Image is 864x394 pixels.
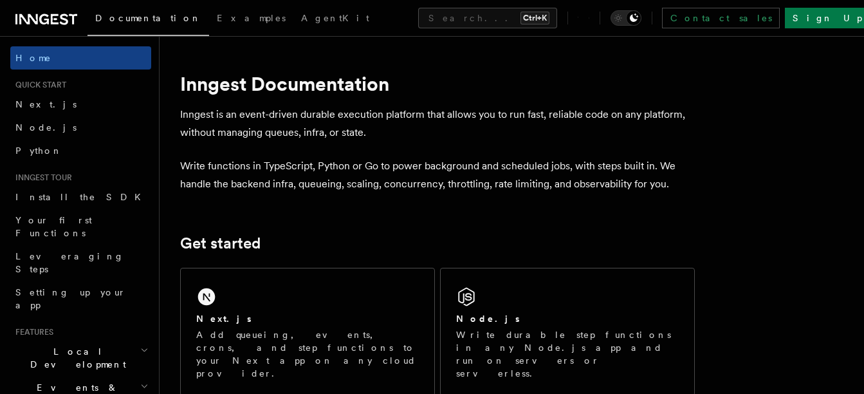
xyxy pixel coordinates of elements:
[15,145,62,156] span: Python
[611,10,641,26] button: Toggle dark mode
[10,93,151,116] a: Next.js
[196,328,419,380] p: Add queueing, events, crons, and step functions to your Next app on any cloud provider.
[10,139,151,162] a: Python
[456,312,520,325] h2: Node.js
[301,13,369,23] span: AgentKit
[180,157,695,193] p: Write functions in TypeScript, Python or Go to power background and scheduled jobs, with steps bu...
[10,46,151,70] a: Home
[10,80,66,90] span: Quick start
[10,209,151,245] a: Your first Functions
[217,13,286,23] span: Examples
[87,4,209,36] a: Documentation
[456,328,679,380] p: Write durable step functions in any Node.js app and run on servers or serverless.
[15,99,77,109] span: Next.js
[10,116,151,139] a: Node.js
[209,4,293,35] a: Examples
[180,72,695,95] h1: Inngest Documentation
[15,192,149,202] span: Install the SDK
[196,312,252,325] h2: Next.js
[293,4,377,35] a: AgentKit
[520,12,549,24] kbd: Ctrl+K
[15,122,77,133] span: Node.js
[15,287,126,310] span: Setting up your app
[180,234,261,252] a: Get started
[10,340,151,376] button: Local Development
[95,13,201,23] span: Documentation
[662,8,780,28] a: Contact sales
[10,245,151,281] a: Leveraging Steps
[418,8,557,28] button: Search...Ctrl+K
[10,327,53,337] span: Features
[10,185,151,209] a: Install the SDK
[180,106,695,142] p: Inngest is an event-driven durable execution platform that allows you to run fast, reliable code ...
[10,281,151,317] a: Setting up your app
[10,173,72,183] span: Inngest tour
[15,251,124,274] span: Leveraging Steps
[15,52,51,64] span: Home
[10,345,140,371] span: Local Development
[15,215,92,238] span: Your first Functions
